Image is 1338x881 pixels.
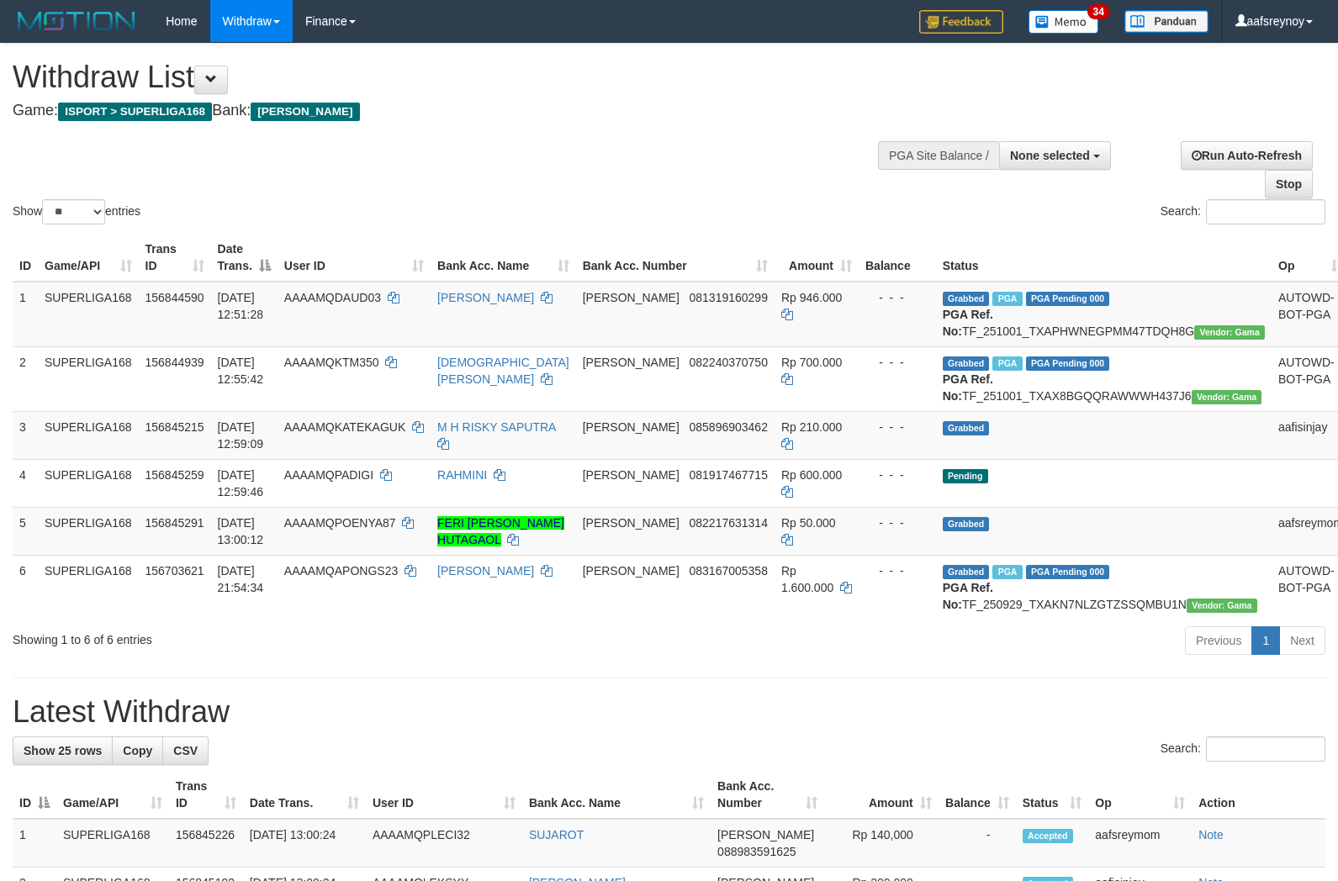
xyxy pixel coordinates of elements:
td: SUPERLIGA168 [38,282,139,347]
span: Marked by aafchhiseyha [992,565,1022,579]
td: 4 [13,459,38,507]
span: Copy 081319160299 to clipboard [690,291,768,304]
th: ID: activate to sort column descending [13,771,56,819]
span: Rp 210.000 [781,420,842,434]
img: MOTION_logo.png [13,8,140,34]
th: ID [13,234,38,282]
span: [PERSON_NAME] [583,564,680,578]
span: AAAAMQPADIGI [284,468,373,482]
label: Show entries [13,199,140,224]
div: - - - [865,354,929,371]
span: Grabbed [943,517,990,531]
img: panduan.png [1124,10,1208,33]
span: Grabbed [943,356,990,371]
div: - - - [865,562,929,579]
td: 2 [13,346,38,411]
span: 156703621 [145,564,204,578]
span: Marked by aafheankoy [992,356,1022,371]
label: Search: [1161,736,1325,762]
th: Game/API: activate to sort column ascending [56,771,169,819]
td: TF_251001_TXAPHWNEGPMM47TDQH8G [936,282,1272,347]
td: 6 [13,555,38,620]
a: [DEMOGRAPHIC_DATA][PERSON_NAME] [437,356,569,386]
span: [PERSON_NAME] [583,516,680,530]
a: RAHMINI [437,468,487,482]
span: Vendor URL: https://trx31.1velocity.biz [1192,390,1262,404]
td: 156845226 [169,819,243,868]
span: [PERSON_NAME] [583,291,680,304]
span: Copy 082217631314 to clipboard [690,516,768,530]
span: 156844939 [145,356,204,369]
span: AAAAMQPOENYA87 [284,516,396,530]
span: AAAAMQKATEKAGUK [284,420,405,434]
h1: Withdraw List [13,61,875,94]
a: Next [1279,626,1325,655]
h1: Latest Withdraw [13,695,1325,729]
th: Balance: activate to sort column ascending [939,771,1016,819]
span: 156845215 [145,420,204,434]
a: CSV [162,736,209,765]
span: Grabbed [943,565,990,579]
span: 156845291 [145,516,204,530]
a: Previous [1185,626,1252,655]
span: AAAAMQAPONGS23 [284,564,398,578]
td: 1 [13,282,38,347]
a: Run Auto-Refresh [1181,141,1313,170]
td: Rp 140,000 [824,819,939,868]
span: Grabbed [943,421,990,435]
a: [PERSON_NAME] [437,564,534,578]
a: SUJAROT [529,828,584,841]
span: [DATE] 12:55:42 [218,356,264,386]
span: [PERSON_NAME] [717,828,814,841]
span: [PERSON_NAME] [251,103,359,121]
span: PGA Pending [1026,565,1110,579]
span: 156844590 [145,291,204,304]
span: Rp 600.000 [781,468,842,482]
img: Button%20Memo.svg [1029,10,1099,34]
a: [PERSON_NAME] [437,291,534,304]
td: 3 [13,411,38,459]
th: Balance [859,234,936,282]
th: Bank Acc. Number: activate to sort column ascending [711,771,824,819]
span: Show 25 rows [24,744,102,757]
td: AAAAMQPLECI32 [366,819,522,868]
h4: Game: Bank: [13,103,875,119]
th: Game/API: activate to sort column ascending [38,234,139,282]
img: Feedback.jpg [919,10,1003,34]
td: SUPERLIGA168 [38,555,139,620]
span: [PERSON_NAME] [583,420,680,434]
span: PGA Pending [1026,292,1110,306]
span: Copy 082240370750 to clipboard [690,356,768,369]
th: Trans ID: activate to sort column ascending [169,771,243,819]
b: PGA Ref. No: [943,308,993,338]
th: Bank Acc. Number: activate to sort column ascending [576,234,775,282]
button: None selected [999,141,1111,170]
div: - - - [865,514,929,531]
span: AAAAMQKTM350 [284,356,379,369]
span: Copy 081917467715 to clipboard [690,468,768,482]
span: [PERSON_NAME] [583,356,680,369]
td: aafsreymom [1088,819,1192,868]
div: PGA Site Balance / [878,141,999,170]
span: [DATE] 12:59:46 [218,468,264,499]
b: PGA Ref. No: [943,581,993,611]
th: Action [1192,771,1325,819]
a: 1 [1251,626,1280,655]
th: Date Trans.: activate to sort column ascending [243,771,366,819]
span: CSV [173,744,198,757]
th: User ID: activate to sort column ascending [366,771,522,819]
span: Marked by aafheankoy [992,292,1022,306]
a: M H RISKY SAPUTRA [437,420,556,434]
th: User ID: activate to sort column ascending [278,234,431,282]
span: 34 [1087,4,1110,19]
span: [DATE] 12:59:09 [218,420,264,451]
th: Op: activate to sort column ascending [1088,771,1192,819]
span: Rp 700.000 [781,356,842,369]
th: Date Trans.: activate to sort column descending [211,234,278,282]
th: Status [936,234,1272,282]
td: SUPERLIGA168 [38,507,139,555]
span: Pending [943,469,988,483]
input: Search: [1206,199,1325,224]
span: [DATE] 13:00:12 [218,516,264,546]
td: TF_250929_TXAKN7NLZGTZSSQMBU1N [936,555,1272,620]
